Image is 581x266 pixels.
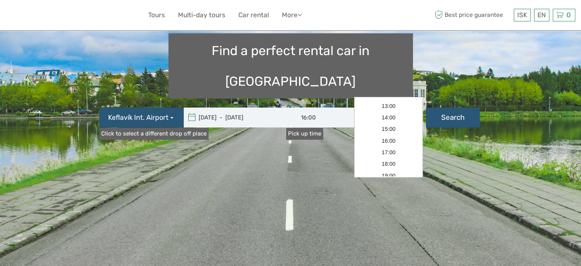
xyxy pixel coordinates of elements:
a: 18:00 [356,158,421,170]
h1: Find a perfect rental car in [GEOGRAPHIC_DATA] [168,33,413,98]
button: Open LiveChat chat widget [88,12,97,21]
a: More [282,10,302,21]
a: Tours [148,10,165,21]
span: Best price guarantee [433,9,512,21]
a: Multi-day tours [178,10,225,21]
p: We're away right now. Please check back later! [11,13,86,20]
a: 17:00 [356,147,421,158]
a: 14:00 [356,112,421,123]
input: Pick up and drop off date [184,108,287,127]
a: 16:00 [356,135,421,147]
button: Search [426,108,480,127]
button: Keflavík Int. Airport [99,108,184,127]
a: Car rental [238,10,269,21]
span: Keflavík Int. Airport [108,113,168,123]
a: 19:00 [356,170,421,181]
input: Pick up time [286,108,355,127]
span: ISK [517,11,527,19]
a: 13:00 [356,100,421,112]
a: 15:00 [356,124,421,135]
div: EN [534,9,549,21]
img: 632-1a1f61c2-ab70-46c5-a88f-57c82c74ba0d_logo_small.jpg [6,6,45,24]
span: 0 [565,11,572,19]
label: Pick up time [286,128,323,140]
a: Click to select a different drop off place [99,128,209,140]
